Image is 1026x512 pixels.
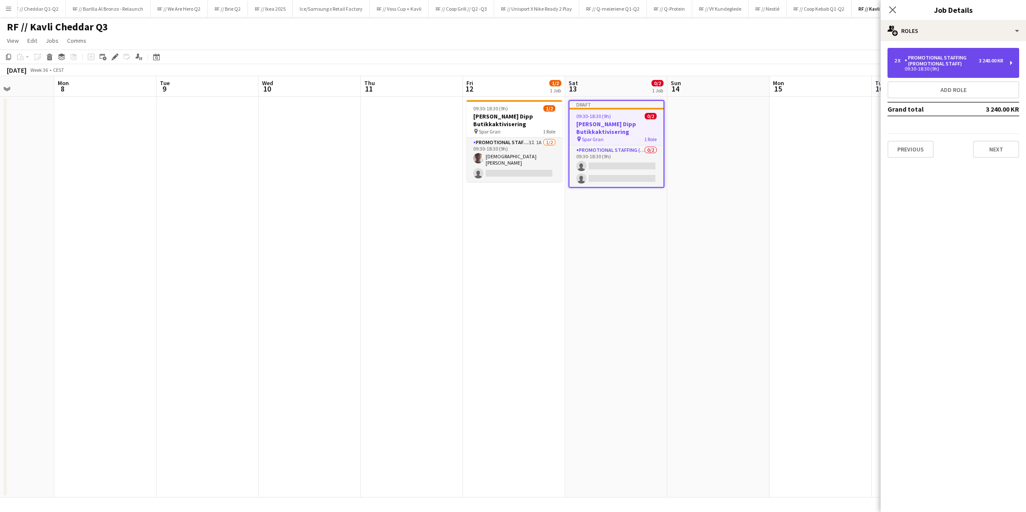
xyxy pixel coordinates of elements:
[27,37,37,44] span: Edit
[466,100,562,182] app-job-card: 09:30-18:30 (9h)1/2[PERSON_NAME] Dipp Butikkaktivisering Spar Gran1 RolePromotional Staffing (Pro...
[887,102,965,116] td: Grand total
[645,113,657,119] span: 0/2
[692,0,749,17] button: RF // VY Kundeglede
[466,112,562,128] h3: [PERSON_NAME] Dipp Butikkaktivisering
[7,21,108,33] h1: RF // Kavli Cheddar Q3
[7,66,27,74] div: [DATE]
[671,79,681,87] span: Sun
[569,100,664,188] app-job-card: Draft09:30-18:30 (9h)0/2[PERSON_NAME] Dipp Butikkaktivisering Spar Gran1 RolePromotional Staffing...
[579,0,647,17] button: RF // Q-meieriene Q1-Q2
[58,79,69,87] span: Mon
[772,84,784,94] span: 15
[46,37,59,44] span: Jobs
[582,136,604,142] span: Spar Gran
[874,84,885,94] span: 16
[160,79,170,87] span: Tue
[894,67,1003,71] div: 09:30-18:30 (9h)
[569,101,663,108] div: Draft
[965,102,1019,116] td: 3 240.00 KR
[973,141,1019,158] button: Next
[787,0,852,17] button: RF // Coop Kebab Q1-Q2
[429,0,494,17] button: RF // Coop Grill // Q2 -Q3
[466,79,473,87] span: Fri
[567,84,578,94] span: 13
[56,84,69,94] span: 8
[894,58,905,64] div: 2 x
[466,138,562,182] app-card-role: Promotional Staffing (Promotional Staff)3I1A1/209:30-18:30 (9h)[DEMOGRAPHIC_DATA][PERSON_NAME]
[979,58,1003,64] div: 3 240.00 KR
[53,67,64,73] div: CEST
[644,136,657,142] span: 1 Role
[669,84,681,94] span: 14
[7,37,19,44] span: View
[881,4,1026,15] h3: Job Details
[24,35,41,46] a: Edit
[576,113,611,119] span: 09:30-18:30 (9h)
[363,84,375,94] span: 11
[647,0,692,17] button: RF // Q-Protein
[64,35,90,46] a: Comms
[569,79,578,87] span: Sat
[473,105,508,112] span: 09:30-18:30 (9h)
[852,0,914,17] button: RF // Kavli Cheddar Q3
[66,0,150,17] button: RF // Barilla Al Bronzo - Relaunch
[881,21,1026,41] div: Roles
[773,79,784,87] span: Mon
[549,80,561,86] span: 1/2
[569,120,663,136] h3: [PERSON_NAME] Dipp Butikkaktivisering
[370,0,429,17] button: RF // Voss Cup + Kavli
[569,145,663,187] app-card-role: Promotional Staffing (Promotional Staff)0/209:30-18:30 (9h)
[42,35,62,46] a: Jobs
[905,55,979,67] div: Promotional Staffing (Promotional Staff)
[262,79,273,87] span: Wed
[465,84,473,94] span: 12
[749,0,787,17] button: RF // Nestlé
[652,87,663,94] div: 1 Job
[159,84,170,94] span: 9
[364,79,375,87] span: Thu
[28,67,50,73] span: Week 36
[652,80,663,86] span: 0/2
[293,0,370,17] button: Ice/Samsung x Retail Factory
[7,0,66,17] button: RF // Cheddar Q1-Q2
[479,128,501,135] span: Spar Gran
[208,0,248,17] button: RF // Brie Q2
[494,0,579,17] button: RF // Unisport X Nike Ready 2 Play
[3,35,22,46] a: View
[150,0,208,17] button: RF // We Are Hero Q2
[67,37,86,44] span: Comms
[887,141,934,158] button: Previous
[550,87,561,94] div: 1 Job
[248,0,293,17] button: RF // Ikea 2025
[875,79,885,87] span: Tue
[261,84,273,94] span: 10
[887,81,1019,98] button: Add role
[543,105,555,112] span: 1/2
[543,128,555,135] span: 1 Role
